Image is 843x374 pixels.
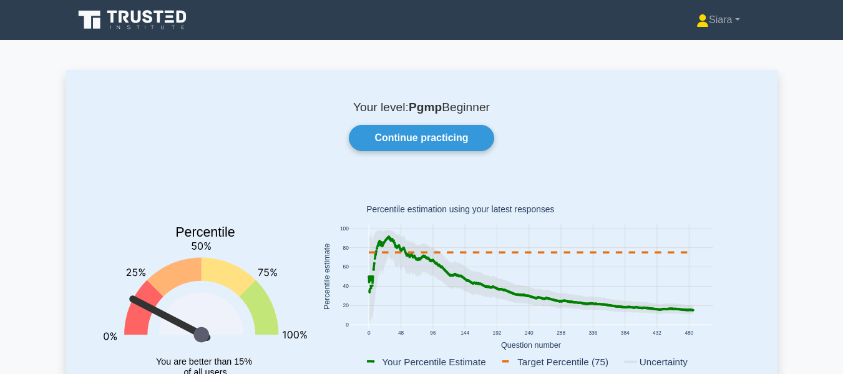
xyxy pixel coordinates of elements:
[501,341,561,350] text: Question number
[349,125,494,151] a: Continue practicing
[588,330,597,336] text: 336
[409,101,442,114] b: Pgmp
[339,225,348,232] text: 100
[323,244,331,310] text: Percentile estimate
[685,330,693,336] text: 480
[460,330,469,336] text: 144
[367,330,370,336] text: 0
[557,330,565,336] text: 288
[346,322,349,328] text: 0
[175,225,235,240] text: Percentile
[156,357,252,367] tspan: You are better than 15%
[366,205,554,215] text: Percentile estimation using your latest responses
[524,330,533,336] text: 240
[653,330,661,336] text: 432
[343,245,349,251] text: 80
[96,100,748,115] p: Your level: Beginner
[666,7,769,32] a: Siara
[343,283,349,290] text: 40
[397,330,404,336] text: 48
[430,330,436,336] text: 96
[492,330,501,336] text: 192
[620,330,629,336] text: 384
[343,303,349,309] text: 20
[343,264,349,270] text: 60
